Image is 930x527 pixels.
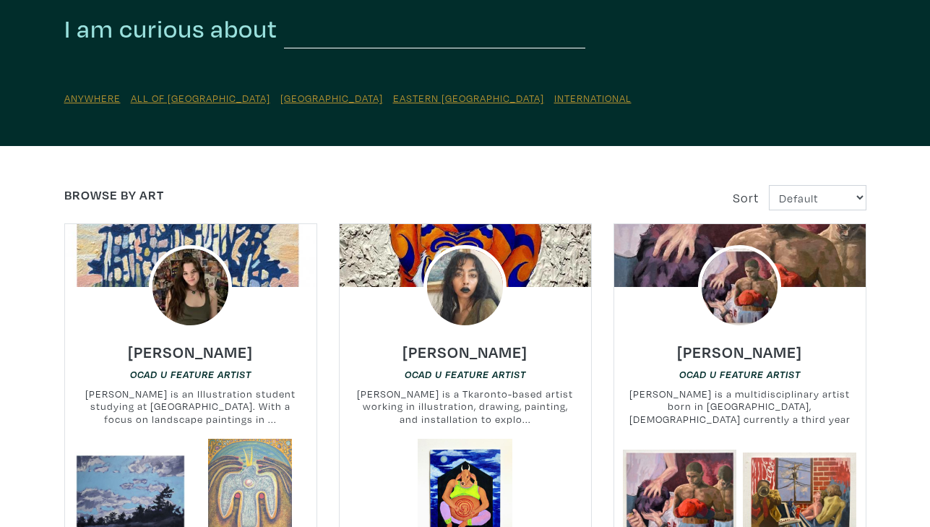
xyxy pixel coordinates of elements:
[340,387,591,426] small: [PERSON_NAME] is a Tkaronto-based artist working in illustration, drawing, painting, and installa...
[64,91,121,105] a: Anywhere
[677,342,802,361] h6: [PERSON_NAME]
[130,367,251,381] a: OCAD U Feature Artist
[679,369,801,380] em: OCAD U Feature Artist
[393,91,544,105] a: Eastern [GEOGRAPHIC_DATA]
[423,245,507,329] img: phpThumb.php
[64,187,164,203] a: Browse by Art
[614,387,866,426] small: [PERSON_NAME] is a multidisciplinary artist born in [GEOGRAPHIC_DATA], [DEMOGRAPHIC_DATA] current...
[128,338,253,355] a: [PERSON_NAME]
[405,367,526,381] a: OCAD U Feature Artist
[131,91,270,105] a: All of [GEOGRAPHIC_DATA]
[130,369,251,380] em: OCAD U Feature Artist
[402,342,528,361] h6: [PERSON_NAME]
[64,13,277,45] h2: I am curious about
[733,189,759,206] span: Sort
[128,342,253,361] h6: [PERSON_NAME]
[402,338,528,355] a: [PERSON_NAME]
[677,338,802,355] a: [PERSON_NAME]
[698,245,782,329] img: phpThumb.php
[554,91,632,105] a: International
[280,91,383,105] a: [GEOGRAPHIC_DATA]
[65,387,317,426] small: [PERSON_NAME] is an Illustration student studying at [GEOGRAPHIC_DATA]. With a focus on landscape...
[679,367,801,381] a: OCAD U Feature Artist
[405,369,526,380] em: OCAD U Feature Artist
[149,245,233,329] img: phpThumb.php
